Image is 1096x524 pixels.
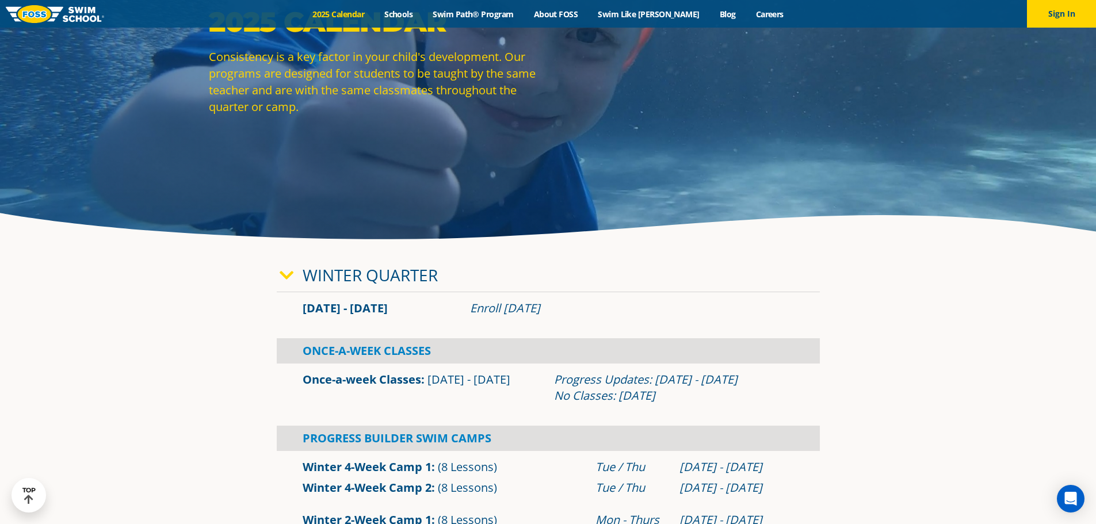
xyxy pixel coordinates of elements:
[375,9,423,20] a: Schools
[679,480,794,496] div: [DATE] - [DATE]
[1057,485,1084,512] div: Open Intercom Messenger
[303,480,431,495] a: Winter 4-Week Camp 2
[438,459,497,475] span: (8 Lessons)
[588,9,710,20] a: Swim Like [PERSON_NAME]
[6,5,104,23] img: FOSS Swim School Logo
[746,9,793,20] a: Careers
[427,372,510,387] span: [DATE] - [DATE]
[303,300,388,316] span: [DATE] - [DATE]
[209,5,446,39] strong: 2025 Calendar
[423,9,524,20] a: Swim Path® Program
[470,300,794,316] div: Enroll [DATE]
[303,9,375,20] a: 2025 Calendar
[524,9,588,20] a: About FOSS
[709,9,746,20] a: Blog
[554,372,794,404] div: Progress Updates: [DATE] - [DATE] No Classes: [DATE]
[679,459,794,475] div: [DATE] - [DATE]
[209,48,543,115] p: Consistency is a key factor in your child's development. Our programs are designed for students t...
[595,459,668,475] div: Tue / Thu
[438,480,497,495] span: (8 Lessons)
[303,459,431,475] a: Winter 4-Week Camp 1
[277,426,820,451] div: Progress Builder Swim Camps
[303,264,438,286] a: Winter Quarter
[595,480,668,496] div: Tue / Thu
[277,338,820,364] div: Once-A-Week Classes
[303,372,421,387] a: Once-a-week Classes
[22,487,36,504] div: TOP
